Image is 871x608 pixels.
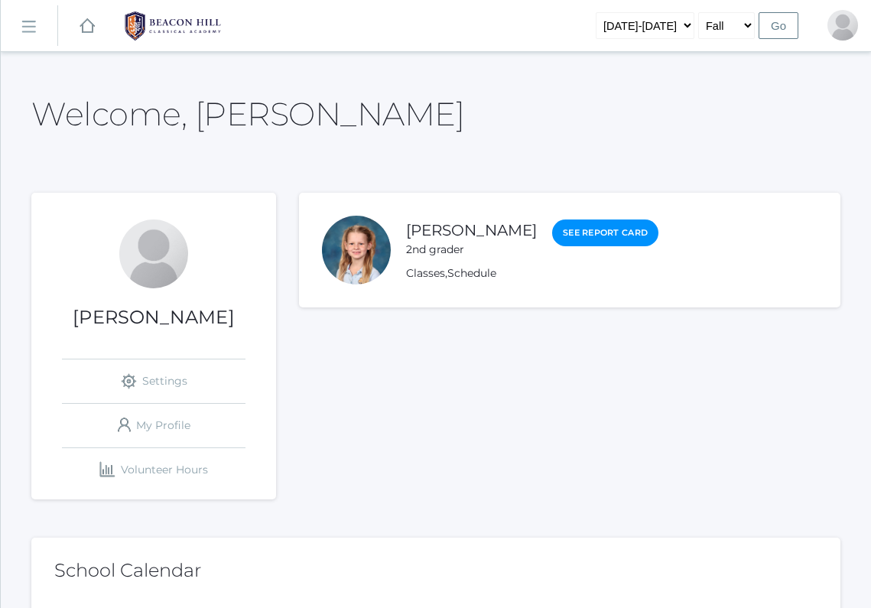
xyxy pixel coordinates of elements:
[759,12,798,39] input: Go
[322,216,391,284] div: Audrey Carroll
[31,307,276,327] h1: [PERSON_NAME]
[406,242,537,258] div: 2nd grader
[62,448,245,492] a: Volunteer Hours
[62,359,245,403] a: Settings
[406,266,445,280] a: Classes
[31,96,464,132] h2: Welcome, [PERSON_NAME]
[115,7,230,45] img: BHCALogos-05-308ed15e86a5a0abce9b8dd61676a3503ac9727e845dece92d48e8588c001991.png
[447,266,496,280] a: Schedule
[827,10,858,41] div: Jeremy Carroll
[406,265,658,281] div: ,
[62,404,245,447] a: My Profile
[119,219,188,288] div: Jeremy Carroll
[406,221,537,239] a: [PERSON_NAME]
[54,561,817,580] h2: School Calendar
[552,219,658,246] a: See Report Card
